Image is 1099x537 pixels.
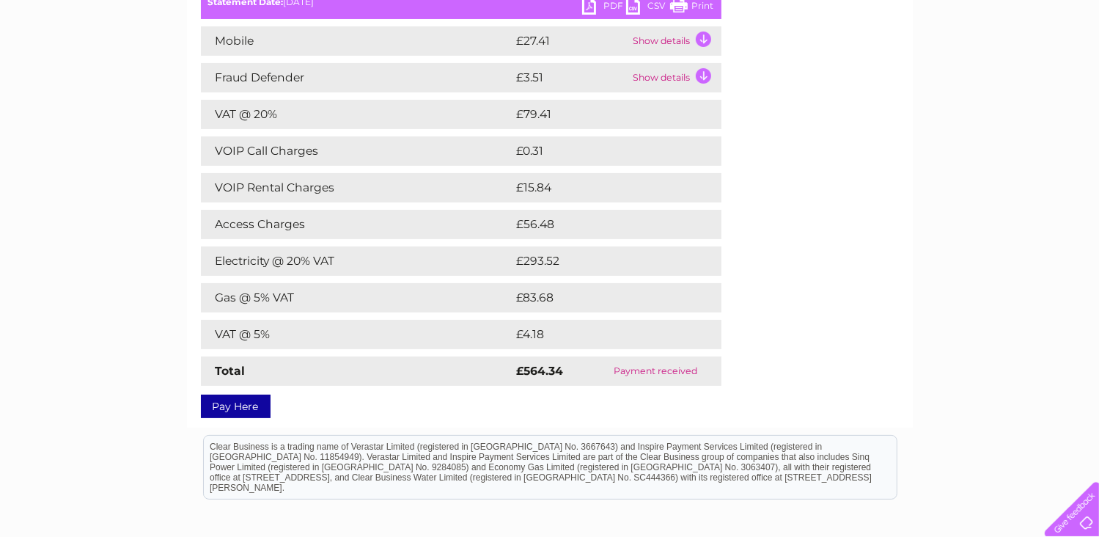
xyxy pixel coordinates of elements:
[201,136,513,166] td: VOIP Call Charges
[513,246,695,276] td: £293.52
[201,395,271,418] a: Pay Here
[513,173,691,202] td: £15.84
[878,62,910,73] a: Energy
[201,283,513,313] td: Gas @ 5% VAT
[630,26,721,56] td: Show details
[1001,62,1037,73] a: Contact
[201,100,513,129] td: VAT @ 20%
[513,26,630,56] td: £27.41
[971,62,993,73] a: Blog
[201,320,513,349] td: VAT @ 5%
[591,357,721,386] td: Payment received
[201,26,513,56] td: Mobile
[841,62,869,73] a: Water
[823,7,924,26] a: 0333 014 3131
[517,364,564,378] strong: £564.34
[513,63,630,92] td: £3.51
[201,210,513,239] td: Access Charges
[513,320,686,349] td: £4.18
[201,63,513,92] td: Fraud Defender
[919,62,963,73] a: Telecoms
[201,173,513,202] td: VOIP Rental Charges
[1051,62,1085,73] a: Log out
[201,246,513,276] td: Electricity @ 20% VAT
[216,364,246,378] strong: Total
[513,100,691,129] td: £79.41
[204,8,897,71] div: Clear Business is a trading name of Verastar Limited (registered in [GEOGRAPHIC_DATA] No. 3667643...
[513,283,692,313] td: £83.68
[513,210,693,239] td: £56.48
[38,38,113,83] img: logo.png
[630,63,721,92] td: Show details
[513,136,685,166] td: £0.31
